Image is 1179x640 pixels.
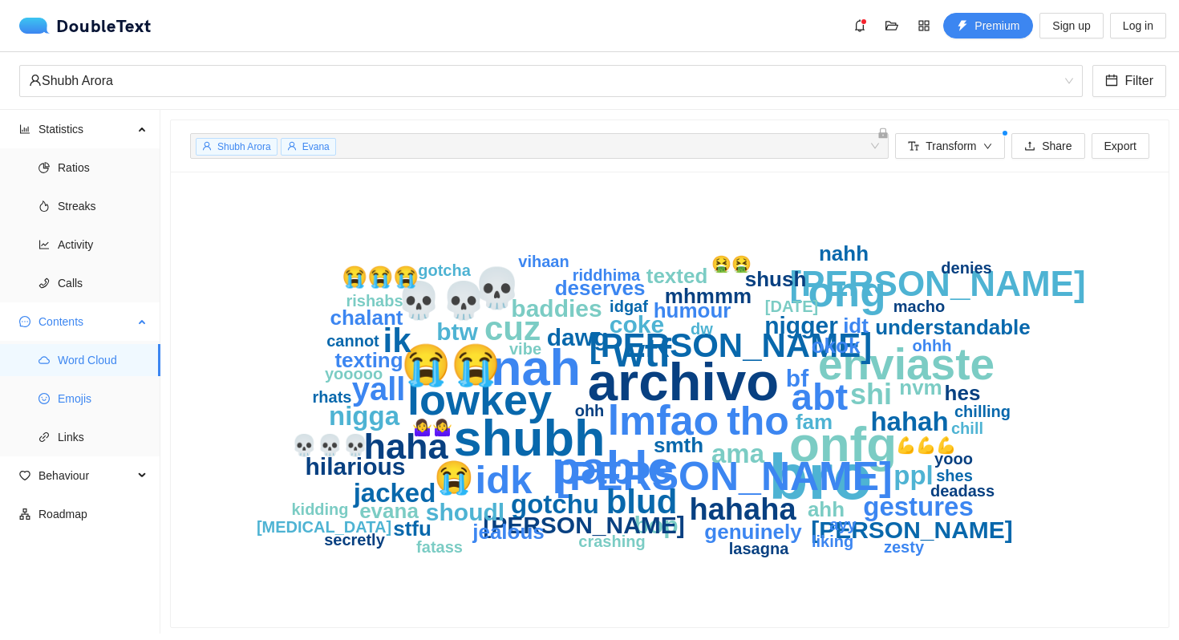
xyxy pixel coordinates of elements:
[689,492,796,526] text: hahaha
[38,277,50,289] span: phone
[893,460,933,490] text: ppl
[313,388,352,406] text: rhats
[913,337,952,354] text: ohhh
[302,141,330,152] span: Evana
[646,264,708,288] text: texted
[941,259,991,277] text: denies
[789,264,1085,303] text: [PERSON_NAME]
[880,19,904,32] span: folder-open
[1052,17,1090,34] span: Sign up
[665,284,752,308] text: mhmmm
[342,264,419,290] text: 😭😭😭
[346,292,403,310] text: rishabs
[879,13,905,38] button: folder-open
[552,441,674,493] text: pable
[1024,140,1035,153] span: upload
[589,326,872,364] text: [PERSON_NAME]
[217,141,271,152] span: Shubh Arora
[38,201,50,212] span: fire
[547,324,609,350] text: dawg
[324,531,385,549] text: secretly
[896,435,956,455] text: 💪💪💪
[330,306,403,330] text: chalant
[38,239,50,250] span: line-chart
[491,339,581,395] text: nah
[287,141,297,151] span: user
[818,339,995,389] text: enviaste
[19,508,30,520] span: apartment
[573,266,641,284] text: riddhima
[912,19,936,32] span: appstore
[870,407,948,436] text: hahah
[476,458,533,501] text: idk
[436,318,478,345] text: btw
[850,378,892,411] text: shi
[654,433,703,457] text: smth
[1110,13,1166,38] button: Log in
[58,383,148,415] span: Emojis
[38,113,133,145] span: Statistics
[291,432,369,458] text: 💀💀💀
[1042,137,1072,155] span: Share
[829,516,857,533] text: ayy
[19,316,30,327] span: message
[555,276,646,300] text: deserves
[610,311,664,338] text: coke
[19,124,30,135] span: bar-chart
[58,229,148,261] span: Activity
[38,354,50,366] span: cloud
[1092,133,1149,159] button: Export
[792,375,849,418] text: abt
[843,314,869,338] text: idt
[353,478,436,508] text: jacked
[518,253,569,270] text: vihaan
[359,499,419,523] text: evana
[877,128,889,139] span: lock
[58,344,148,376] span: Word Cloud
[29,74,42,87] span: user
[1104,137,1136,155] span: Export
[393,516,431,541] text: stfu
[257,518,391,536] text: [MEDICAL_DATA]
[326,332,379,350] text: cannot
[511,489,599,519] text: gotchu
[578,533,645,550] text: crashing
[38,306,133,338] span: Contents
[957,20,968,33] span: thunderbolt
[606,483,678,521] text: blud
[908,140,919,153] span: font-size
[727,399,789,444] text: tho
[483,512,685,538] text: [PERSON_NAME]
[29,66,1073,96] span: Shubh Arora
[305,453,405,480] text: hilarious
[848,19,872,32] span: bell
[819,241,869,265] text: nahh
[472,520,545,544] text: jealous
[38,460,133,492] span: Behaviour
[847,13,873,38] button: bell
[575,402,605,419] text: ohh
[38,393,50,404] span: smile
[588,351,779,411] text: archivo
[1039,13,1103,38] button: Sign up
[911,13,937,38] button: appstore
[943,13,1033,38] button: thunderboltPremium
[608,397,719,444] text: lmfao
[812,533,853,550] text: liking
[930,482,995,500] text: deadass
[884,538,925,556] text: zesty
[19,470,30,481] span: heart
[863,492,974,521] text: gestures
[1124,71,1153,91] span: Filter
[1105,74,1118,89] span: calendar
[936,467,973,484] text: shes
[1123,17,1153,34] span: Log in
[58,190,148,222] span: Streaks
[416,538,463,556] text: fatass
[974,17,1019,34] span: Premium
[945,381,981,405] text: hes
[38,162,50,173] span: pie-chart
[556,454,892,499] text: [PERSON_NAME]
[363,426,448,467] text: haha
[808,497,845,521] text: ahh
